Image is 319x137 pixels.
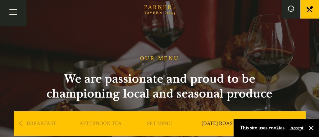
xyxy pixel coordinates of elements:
[17,117,25,130] div: Previous slide
[240,123,286,132] p: This site uses cookies.
[140,55,179,62] h1: OUR MENU
[294,117,303,130] div: Next slide
[308,125,314,131] button: Close and accept
[35,71,284,101] h2: We are passionate and proud to be championing local and seasonal produce
[290,125,303,131] button: Accept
